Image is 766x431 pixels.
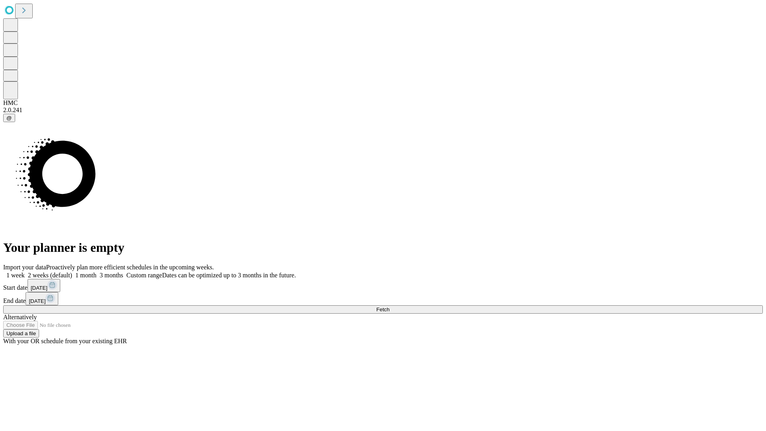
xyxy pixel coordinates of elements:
[376,306,389,312] span: Fetch
[3,305,763,314] button: Fetch
[6,115,12,121] span: @
[28,272,72,279] span: 2 weeks (default)
[29,298,45,304] span: [DATE]
[162,272,296,279] span: Dates can be optimized up to 3 months in the future.
[3,329,39,338] button: Upload a file
[6,272,25,279] span: 1 week
[3,292,763,305] div: End date
[26,292,58,305] button: [DATE]
[3,114,15,122] button: @
[46,264,214,271] span: Proactively plan more efficient schedules in the upcoming weeks.
[100,272,123,279] span: 3 months
[3,107,763,114] div: 2.0.241
[3,338,127,344] span: With your OR schedule from your existing EHR
[126,272,162,279] span: Custom range
[3,264,46,271] span: Import your data
[31,285,47,291] span: [DATE]
[75,272,97,279] span: 1 month
[3,99,763,107] div: HMC
[3,279,763,292] div: Start date
[3,240,763,255] h1: Your planner is empty
[28,279,60,292] button: [DATE]
[3,314,37,320] span: Alternatively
